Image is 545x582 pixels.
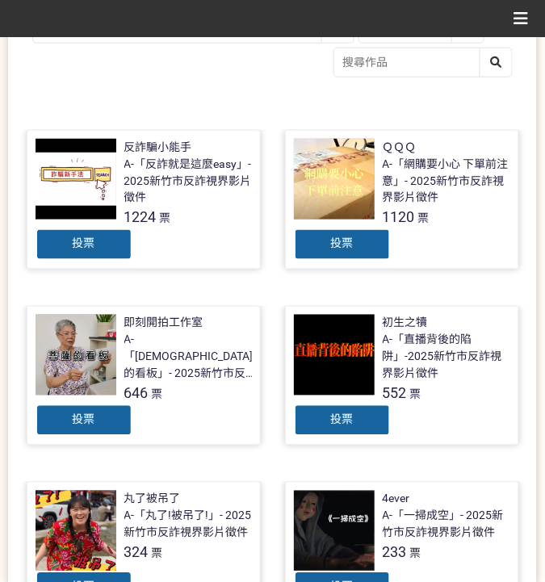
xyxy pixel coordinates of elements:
span: 票 [418,212,430,225]
a: 反詐騙小能手A-「反詐就是這麼easy」- 2025新竹市反詐視界影片徵件1224票投票 [27,130,261,270]
span: 投票 [331,237,354,250]
div: A-「網購要小心 下單前注意」- 2025新竹市反詐視界影片徵件 [383,156,510,207]
input: 搜尋作品 [334,48,512,77]
div: ＱＱＱ [383,139,417,156]
div: 初生之犢 [383,315,428,332]
div: A-「直播背後的陷阱」-2025新竹市反詐視界影片徵件 [383,332,510,383]
div: A-「[DEMOGRAPHIC_DATA]的看板」- 2025新竹市反詐視界影片徵件 [124,332,254,383]
a: ＱＱＱA-「網購要小心 下單前注意」- 2025新竹市反詐視界影片徵件1120票投票 [285,130,519,270]
span: 票 [152,547,163,560]
span: 552 [383,385,407,402]
div: 丸了被吊了 [124,491,181,508]
span: 票 [160,212,171,225]
span: 投票 [331,413,354,426]
span: 票 [410,547,421,560]
span: 1120 [383,209,415,226]
span: 324 [124,544,149,561]
div: 反詐騙小能手 [124,139,192,156]
span: 646 [124,385,149,402]
div: 4ever [383,491,410,508]
span: 票 [410,388,421,401]
a: 初生之犢A-「直播背後的陷阱」-2025新竹市反詐視界影片徵件552票投票 [285,306,519,446]
span: 1224 [124,209,157,226]
span: 233 [383,544,407,561]
div: A-「丸了!被吊了!」- 2025新竹市反詐視界影片徵件 [124,508,252,542]
div: A-「反詐就是這麼easy」- 2025新竹市反詐視界影片徵件 [124,156,252,207]
span: 投票 [73,237,95,250]
span: 投票 [73,413,95,426]
span: 票 [152,388,163,401]
a: 即刻開拍工作室A-「[DEMOGRAPHIC_DATA]的看板」- 2025新竹市反詐視界影片徵件646票投票 [27,306,261,446]
div: 即刻開拍工作室 [124,315,203,332]
div: A-「一掃成空」- 2025新竹市反詐視界影片徵件 [383,508,510,542]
